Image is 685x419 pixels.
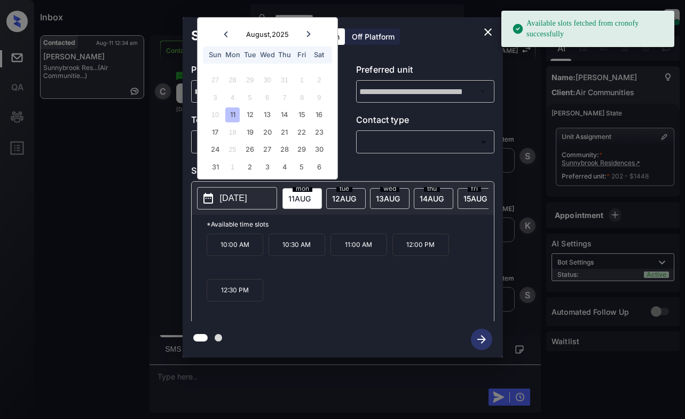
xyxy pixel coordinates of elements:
[356,113,494,130] p: Contact type
[312,142,326,157] div: Choose Saturday, August 30th, 2025
[288,194,311,203] span: 11 AUG
[225,160,240,174] div: Not available Monday, September 1st, 2025
[208,73,223,87] div: Not available Sunday, July 27th, 2025
[269,234,325,256] p: 10:30 AM
[208,107,223,122] div: Not available Sunday, August 10th, 2025
[260,125,274,139] div: Choose Wednesday, August 20th, 2025
[295,48,309,62] div: Fri
[463,194,487,203] span: 15 AUG
[277,48,292,62] div: Thu
[260,142,274,157] div: Choose Wednesday, August 27th, 2025
[277,142,292,157] div: Choose Thursday, August 28th, 2025
[370,188,410,209] div: date-select
[312,160,326,174] div: Choose Saturday, September 6th, 2025
[424,185,440,192] span: thu
[225,142,240,157] div: Not available Monday, August 25th, 2025
[326,188,366,209] div: date-select
[312,73,326,87] div: Not available Saturday, August 2nd, 2025
[295,160,309,174] div: Choose Friday, September 5th, 2025
[336,185,352,192] span: tue
[208,125,223,139] div: Choose Sunday, August 17th, 2025
[208,48,223,62] div: Sun
[312,90,326,105] div: Not available Saturday, August 9th, 2025
[191,164,494,181] p: Select slot
[277,73,292,87] div: Not available Thursday, July 31st, 2025
[332,194,356,203] span: 12 AUG
[208,142,223,157] div: Choose Sunday, August 24th, 2025
[376,194,400,203] span: 13 AUG
[225,107,240,122] div: Choose Monday, August 11th, 2025
[282,188,322,209] div: date-select
[260,48,274,62] div: Wed
[242,90,257,105] div: Not available Tuesday, August 5th, 2025
[225,90,240,105] div: Not available Monday, August 4th, 2025
[208,160,223,174] div: Choose Sunday, August 31st, 2025
[197,187,277,210] button: [DATE]
[242,125,257,139] div: Choose Tuesday, August 19th, 2025
[242,142,257,157] div: Choose Tuesday, August 26th, 2025
[295,90,309,105] div: Not available Friday, August 8th, 2025
[295,73,309,87] div: Not available Friday, August 1st, 2025
[356,63,494,80] p: Preferred unit
[277,90,292,105] div: Not available Thursday, August 7th, 2025
[225,125,240,139] div: Not available Monday, August 18th, 2025
[512,14,666,44] div: Available slots fetched from cronofy successfully
[464,325,499,353] button: btn-next
[295,142,309,157] div: Choose Friday, August 29th, 2025
[207,234,263,256] p: 10:00 AM
[295,107,309,122] div: Choose Friday, August 15th, 2025
[260,73,274,87] div: Not available Wednesday, July 30th, 2025
[194,133,327,151] div: In Person
[201,72,334,176] div: month 2025-08
[277,107,292,122] div: Choose Thursday, August 14th, 2025
[260,160,274,174] div: Choose Wednesday, September 3rd, 2025
[242,107,257,122] div: Choose Tuesday, August 12th, 2025
[312,125,326,139] div: Choose Saturday, August 23rd, 2025
[207,215,494,234] p: *Available time slots
[208,90,223,105] div: Not available Sunday, August 3rd, 2025
[242,48,257,62] div: Tue
[220,192,247,205] p: [DATE]
[330,234,387,256] p: 11:00 AM
[225,73,240,87] div: Not available Monday, July 28th, 2025
[312,48,326,62] div: Sat
[260,107,274,122] div: Choose Wednesday, August 13th, 2025
[191,63,329,80] p: Preferred community
[295,125,309,139] div: Choose Friday, August 22nd, 2025
[392,234,449,256] p: 12:00 PM
[207,279,263,301] p: 12:30 PM
[420,194,444,203] span: 14 AUG
[312,107,326,122] div: Choose Saturday, August 16th, 2025
[380,185,399,192] span: wed
[347,28,400,45] div: Off Platform
[225,48,240,62] div: Mon
[183,17,292,55] h2: Schedule Tour
[277,160,292,174] div: Choose Thursday, September 4th, 2025
[414,188,453,209] div: date-select
[242,73,257,87] div: Not available Tuesday, July 29th, 2025
[477,21,499,43] button: close
[458,188,497,209] div: date-select
[242,160,257,174] div: Choose Tuesday, September 2nd, 2025
[191,113,329,130] p: Tour type
[293,185,312,192] span: mon
[260,90,274,105] div: Not available Wednesday, August 6th, 2025
[468,185,481,192] span: fri
[277,125,292,139] div: Choose Thursday, August 21st, 2025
